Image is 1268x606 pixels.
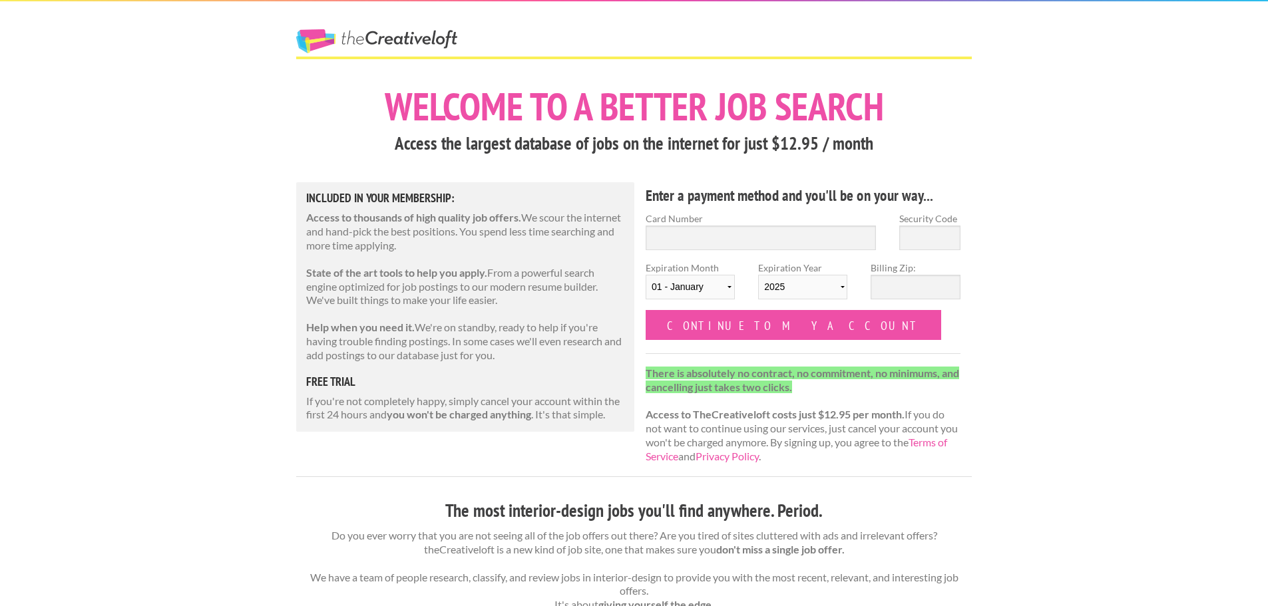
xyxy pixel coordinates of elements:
select: Expiration Month [646,275,735,299]
h3: Access the largest database of jobs on the internet for just $12.95 / month [296,131,972,156]
p: We're on standby, ready to help if you're having trouble finding postings. In some cases we'll ev... [306,321,624,362]
h4: Enter a payment method and you'll be on your way... [646,185,960,206]
a: The Creative Loft [296,29,457,53]
p: If you're not completely happy, simply cancel your account within the first 24 hours and . It's t... [306,394,624,422]
h1: Welcome to a better job search [296,87,972,126]
a: Terms of Service [646,436,947,462]
label: Card Number [646,212,876,226]
h5: free trial [306,376,624,388]
strong: Help when you need it. [306,321,415,333]
strong: you won't be charged anything [387,408,531,420]
label: Security Code [899,212,960,226]
strong: State of the art tools to help you apply. [306,266,487,279]
select: Expiration Year [758,275,847,299]
p: From a powerful search engine optimized for job postings to our modern resume builder. We've buil... [306,266,624,307]
strong: There is absolutely no contract, no commitment, no minimums, and cancelling just takes two clicks. [646,367,959,393]
a: Privacy Policy [696,450,759,462]
strong: don't miss a single job offer. [716,543,845,555]
p: If you do not want to continue using our services, just cancel your account you won't be charged ... [646,367,960,464]
label: Billing Zip: [871,261,960,275]
h5: Included in Your Membership: [306,192,624,204]
label: Expiration Year [758,261,847,310]
strong: Access to TheCreativeloft costs just $12.95 per month. [646,408,905,420]
label: Expiration Month [646,261,735,310]
h3: The most interior-design jobs you'll find anywhere. Period. [296,498,972,524]
input: Continue to my account [646,310,941,340]
p: We scour the internet and hand-pick the best positions. You spend less time searching and more ti... [306,211,624,252]
strong: Access to thousands of high quality job offers. [306,211,521,224]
